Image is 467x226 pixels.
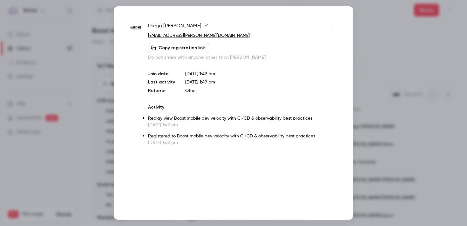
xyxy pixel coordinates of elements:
[148,104,337,110] p: Activity
[148,133,337,140] p: Registered to
[185,80,215,84] span: [DATE] 1:49 pm
[148,115,337,122] p: Replay view
[148,122,337,128] p: [DATE] 1:49 pm
[148,71,175,77] p: Join date
[148,88,175,94] p: Referrer
[185,71,337,77] p: [DATE] 1:49 pm
[148,43,209,53] button: Copy registration link
[148,33,250,38] a: [EMAIL_ADDRESS][PERSON_NAME][DOMAIN_NAME]
[148,54,337,61] p: Do not share with anyone other than [PERSON_NAME]
[148,140,337,146] p: [DATE] 1:49 pm
[148,22,209,32] span: Diego [PERSON_NAME]
[177,134,315,138] a: Boost mobile dev velocity with CI/CD & observability best practices
[148,79,175,86] p: Last activity
[174,116,312,121] a: Boost mobile dev velocity with CI/CD & observability best practices
[185,88,337,94] p: Other
[130,23,142,35] img: apriorins.com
